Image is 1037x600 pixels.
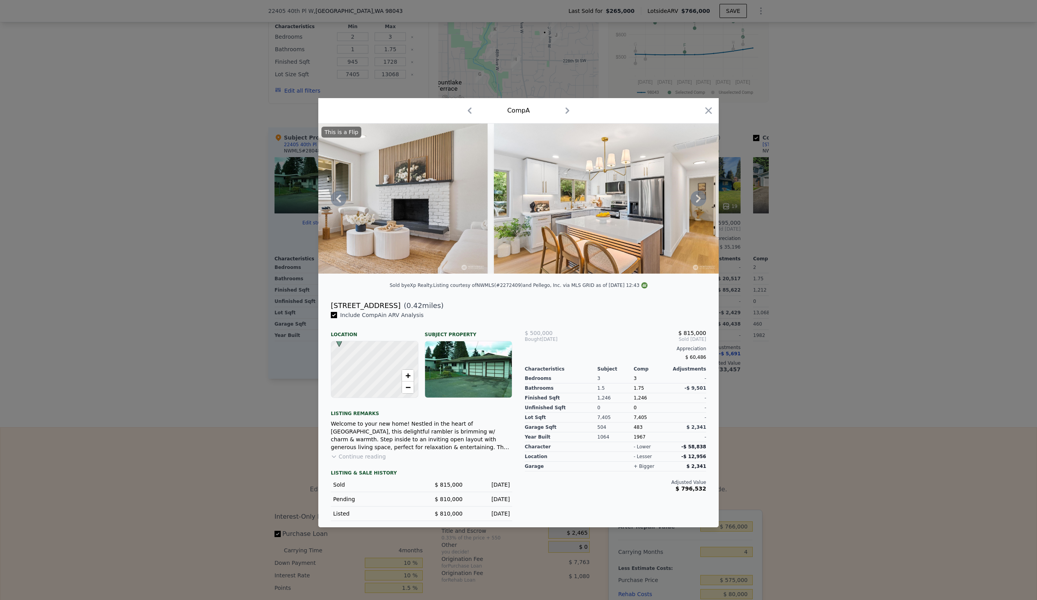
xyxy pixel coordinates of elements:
[633,376,637,381] span: 3
[331,325,418,338] div: Location
[525,479,706,485] div: Adjusted Value
[525,366,597,372] div: Characteristics
[331,470,512,478] div: LISTING & SALE HISTORY
[633,395,647,401] span: 1,246
[405,371,411,380] span: +
[525,403,597,413] div: Unfinished Sqft
[331,453,386,460] button: Continue reading
[687,464,706,469] span: $ 2,341
[525,413,597,423] div: Lot Sqft
[670,366,706,372] div: Adjustments
[390,283,433,288] div: Sold by eXp Realty .
[333,495,415,503] div: Pending
[400,300,443,311] span: ( miles)
[331,420,512,451] div: Welcome to your new home! Nestled in the heart of [GEOGRAPHIC_DATA], this delightful rambler is b...
[262,124,487,274] img: Property Img
[597,366,634,372] div: Subject
[676,485,706,492] span: $ 796,532
[433,283,648,288] div: Listing courtesy of NWMLS (#2272409) and Pellego, Inc. via MLS GRID as of [DATE] 12:43
[405,382,411,392] span: −
[425,325,512,338] div: Subject Property
[435,510,463,517] span: $ 810,000
[525,423,597,432] div: Garage Sqft
[525,336,585,342] div: [DATE]
[597,403,634,413] div: 0
[333,510,415,518] div: Listed
[333,481,415,489] div: Sold
[633,463,654,469] div: + bigger
[633,453,652,460] div: - lesser
[633,415,647,420] span: 7,405
[597,432,634,442] div: 1064
[435,496,463,502] span: $ 810,000
[525,442,597,452] div: character
[525,336,542,342] span: Bought
[633,405,637,410] span: 0
[633,444,651,450] div: - lower
[337,312,427,318] span: Include Comp A in ARV Analysis
[685,355,706,360] span: $ 60,486
[494,124,719,274] img: Property Img
[685,385,706,391] span: -$ 9,501
[633,383,670,393] div: 1.75
[670,403,706,413] div: -
[469,510,510,518] div: [DATE]
[469,495,510,503] div: [DATE]
[507,106,530,115] div: Comp A
[525,346,706,352] div: Appreciation
[435,482,463,488] span: $ 815,000
[525,330,553,336] span: $ 500,000
[641,282,648,288] img: NWMLS Logo
[402,370,414,381] a: Zoom in
[525,462,597,471] div: garage
[633,432,670,442] div: 1967
[670,432,706,442] div: -
[525,374,597,383] div: Bedrooms
[469,481,510,489] div: [DATE]
[678,330,706,336] span: $ 815,000
[670,393,706,403] div: -
[525,452,597,462] div: location
[585,336,706,342] span: Sold [DATE]
[597,423,634,432] div: 504
[525,393,597,403] div: Finished Sqft
[670,374,706,383] div: -
[331,404,512,417] div: Listing remarks
[681,454,706,459] span: -$ 12,956
[402,381,414,393] a: Zoom out
[670,413,706,423] div: -
[331,300,400,311] div: [STREET_ADDRESS]
[597,393,634,403] div: 1,246
[407,301,422,310] span: 0.42
[525,432,597,442] div: Year Built
[597,383,634,393] div: 1.5
[681,444,706,450] span: -$ 58,838
[525,383,597,393] div: Bathrooms
[633,424,642,430] span: 483
[633,366,670,372] div: Comp
[687,424,706,430] span: $ 2,341
[321,127,361,138] div: This is a Flip
[597,374,634,383] div: 3
[597,413,634,423] div: 7,405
